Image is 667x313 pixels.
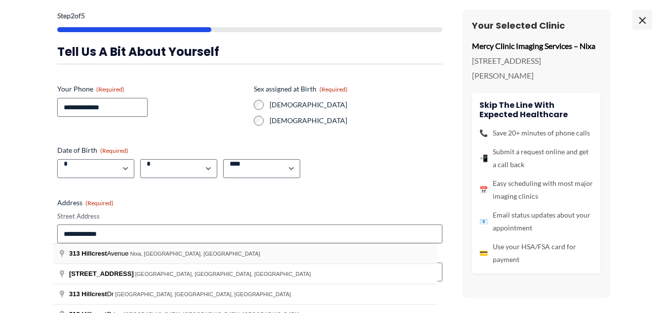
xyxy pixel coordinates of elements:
span: [STREET_ADDRESS] [69,270,134,277]
span: 5 [81,11,85,20]
p: Mercy Clinic Imaging Services – Nixa [472,39,600,53]
span: [GEOGRAPHIC_DATA], [GEOGRAPHIC_DATA], [GEOGRAPHIC_DATA] [135,271,311,277]
span: Dr [69,290,115,298]
span: (Required) [319,86,348,93]
span: (Required) [85,199,114,207]
h3: Tell us a bit about yourself [57,44,442,59]
span: (Required) [100,147,128,154]
span: Nixa, [GEOGRAPHIC_DATA], [GEOGRAPHIC_DATA] [130,251,260,257]
span: 📞 [479,127,488,139]
p: [STREET_ADDRESS][PERSON_NAME] [472,53,600,83]
li: Save 20+ minutes of phone calls [479,127,593,139]
legend: Date of Birth [57,145,128,155]
label: [DEMOGRAPHIC_DATA] [270,100,442,110]
li: Easy scheduling with most major imaging clinics [479,177,593,203]
span: 💳 [479,247,488,260]
span: 313 [69,290,80,298]
li: Use your HSA/FSA card for payment [479,240,593,266]
li: Email status updates about your appointment [479,209,593,234]
label: Street Address [57,212,442,221]
label: [DEMOGRAPHIC_DATA] [270,116,442,126]
span: (Required) [96,86,124,93]
span: 313 [69,250,80,257]
p: Step of [57,12,442,19]
span: × [632,10,652,30]
span: Avenue [69,250,130,257]
span: Hillcrest [81,250,107,257]
label: Your Phone [57,84,246,94]
h3: Your Selected Clinic [472,20,600,31]
legend: Sex assigned at Birth [254,84,348,94]
span: 📧 [479,215,488,228]
legend: Address [57,198,114,208]
h4: Skip the line with Expected Healthcare [479,100,593,119]
span: 📅 [479,183,488,196]
span: [GEOGRAPHIC_DATA], [GEOGRAPHIC_DATA], [GEOGRAPHIC_DATA] [115,291,291,297]
span: Hillcrest [81,290,107,298]
span: 📲 [479,152,488,165]
li: Submit a request online and get a call back [479,145,593,171]
span: 2 [71,11,75,20]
